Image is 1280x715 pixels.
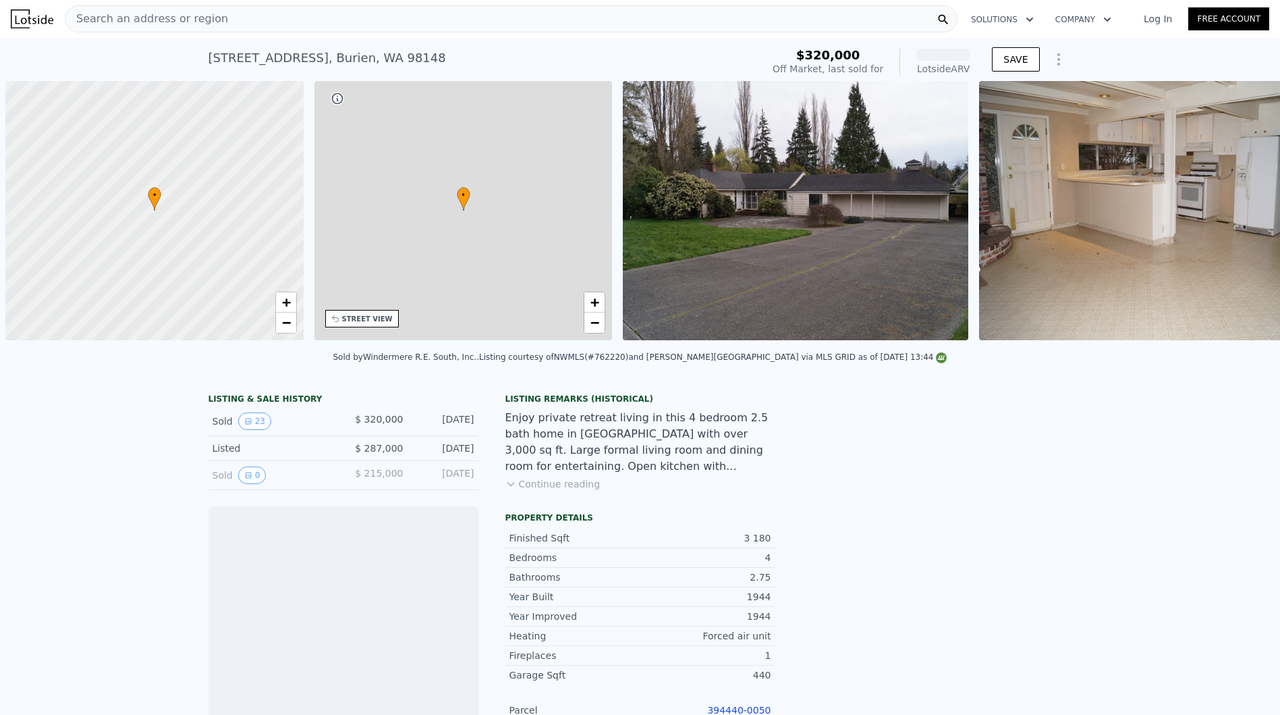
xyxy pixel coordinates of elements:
a: Zoom out [276,313,296,333]
span: + [590,294,599,311]
span: $ 287,000 [355,443,403,454]
div: 440 [640,668,771,682]
div: [DATE] [414,442,474,455]
img: NWMLS Logo [936,352,947,363]
span: $ 215,000 [355,468,403,479]
div: Listing courtesy of NWMLS (#762220) and [PERSON_NAME][GEOGRAPHIC_DATA] via MLS GRID as of [DATE] ... [479,352,947,362]
div: Heating [509,629,640,643]
div: Year Improved [509,610,640,623]
span: $ 320,000 [355,414,403,425]
span: • [148,189,161,201]
div: STREET VIEW [342,314,393,324]
div: Sold by Windermere R.E. South, Inc. . [333,352,479,362]
div: Listed [213,442,333,455]
div: 1 [640,649,771,662]
a: Free Account [1188,7,1269,30]
div: 3 180 [640,531,771,545]
span: − [281,314,290,331]
div: Off Market, last sold for [773,62,883,76]
div: [DATE] [414,467,474,484]
div: Lotside ARV [916,62,970,76]
div: Bathrooms [509,571,640,584]
div: Fireplaces [509,649,640,662]
span: − [590,314,599,331]
div: Enjoy private retreat living in this 4 bedroom 2.5 bath home in [GEOGRAPHIC_DATA] with over 3,000... [505,410,775,475]
div: 4 [640,551,771,564]
div: • [148,187,161,211]
div: Bedrooms [509,551,640,564]
a: Zoom in [276,292,296,313]
div: Forced air unit [640,629,771,643]
button: Company [1045,7,1122,32]
div: Garage Sqft [509,668,640,682]
div: Year Built [509,590,640,604]
div: • [457,187,470,211]
a: Zoom out [584,313,605,333]
div: Property details [505,512,775,523]
div: Sold [213,467,333,484]
div: Listing Remarks (Historical) [505,394,775,404]
button: SAVE [992,47,1039,72]
button: Continue reading [505,477,601,491]
button: Show Options [1045,46,1072,73]
div: [STREET_ADDRESS] , Burien , WA 98148 [208,49,446,68]
span: + [281,294,290,311]
img: Lotside [11,9,53,28]
div: 1944 [640,610,771,623]
a: Zoom in [584,292,605,313]
div: 1944 [640,590,771,604]
span: $320,000 [796,48,860,62]
div: Sold [213,413,333,430]
span: Search an address or region [65,11,228,27]
button: Solutions [960,7,1045,32]
div: Finished Sqft [509,531,640,545]
button: View historical data [238,413,271,430]
img: Sale: 150333172 Parcel: 97994880 [623,81,968,340]
button: View historical data [238,467,267,484]
div: LISTING & SALE HISTORY [208,394,478,407]
div: 2.75 [640,571,771,584]
span: • [457,189,470,201]
div: [DATE] [414,413,474,430]
a: Log In [1128,12,1188,26]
